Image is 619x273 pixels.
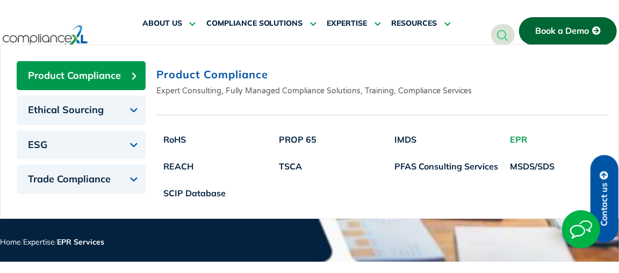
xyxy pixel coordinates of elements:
[28,104,104,116] span: Ethical Sourcing
[28,139,47,151] span: ESG
[327,19,368,28] span: EXPERTISE
[392,19,437,28] span: RESOURCES
[535,26,589,36] span: Book a Demo
[156,180,233,206] a: SCIP Database
[327,11,381,36] a: EXPERTISE
[503,153,562,180] a: MSDS/SDS
[156,85,608,97] p: Expert Consulting, Fully Managed Compliance Solutions, Training, Compliance Services
[387,153,505,180] a: PFAS Consulting Services
[562,210,600,248] img: Start Chat
[272,153,323,180] a: TSCA
[387,126,505,153] a: IMDS
[206,11,316,36] a: COMPLIANCE SOLUTIONS
[277,36,327,62] a: CONTACT US
[17,61,613,213] div: Tabs. Open items with Enter or Space, close with Escape and navigate using the Arrow keys.
[156,153,233,180] a: REACH
[28,70,121,82] span: Product Compliance
[142,11,196,36] a: ABOUT US
[142,19,182,28] span: ABOUT US
[503,126,562,153] a: EPR
[28,173,111,186] span: Trade Compliance
[23,237,55,247] a: Expertise
[272,126,323,153] a: PROP 65
[3,24,88,49] img: logo-one.svg
[591,155,618,242] a: Contact us
[491,24,515,46] a: navsearch-button
[600,183,609,226] span: Contact us
[392,11,451,36] a: RESOURCES
[156,126,233,153] a: RoHS
[519,17,617,45] a: Book a Demo
[156,67,608,83] h2: Product Compliance
[206,19,303,28] span: COMPLIANCE SOLUTIONS
[57,237,104,247] span: EPR Services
